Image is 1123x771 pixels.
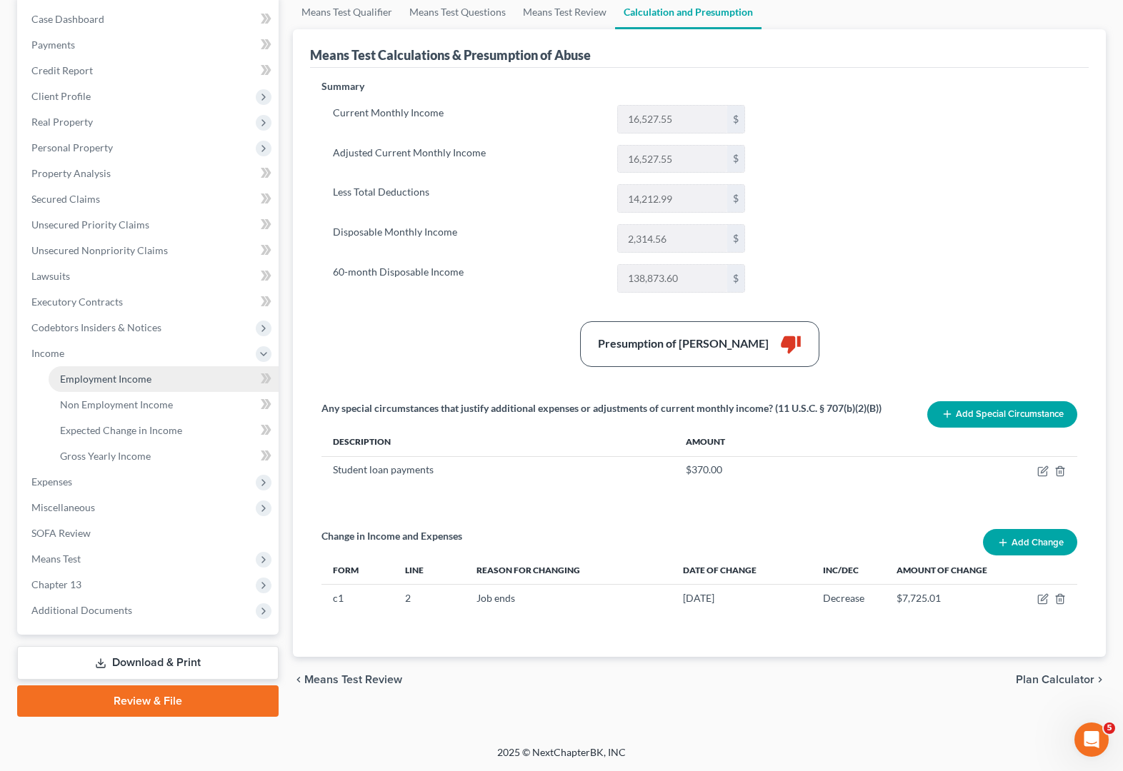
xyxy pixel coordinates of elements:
a: Unsecured Priority Claims [20,212,279,238]
span: Credit Report [31,64,93,76]
label: Adjusted Current Monthly Income [326,145,610,173]
label: Less Total Deductions [326,184,610,213]
i: thumb_down [780,333,802,355]
input: 0.00 [618,225,727,252]
span: Chapter 13 [31,578,81,590]
div: Presumption of [PERSON_NAME] [598,336,769,352]
a: Lawsuits [20,263,279,289]
input: 0.00 [618,265,727,292]
span: Real Property [31,116,93,128]
span: Additional Documents [31,604,132,616]
span: Secured Claims [31,193,100,205]
span: Expenses [31,475,72,488]
i: chevron_left [293,674,304,685]
a: Employment Income [49,366,279,392]
button: Add Change [983,529,1077,555]
div: $ [727,185,744,212]
input: 0.00 [618,146,727,173]
div: 2025 © NextChapterBK, INC [154,745,969,771]
div: $7,725.01 [897,591,1014,605]
th: Form [321,555,394,584]
div: 2 [405,591,454,605]
a: Payments [20,32,279,58]
a: Property Analysis [20,161,279,186]
a: Expected Change in Income [49,418,279,443]
a: Case Dashboard [20,6,279,32]
div: Means Test Calculations & Presumption of Abuse [310,46,591,64]
iframe: Intercom live chat [1074,722,1109,757]
span: Personal Property [31,141,113,153]
span: Expected Change in Income [60,424,182,436]
span: Decrease [823,592,864,604]
span: Executory Contracts [31,296,123,308]
div: Job ends [476,591,661,605]
span: Payments [31,39,75,51]
span: Case Dashboard [31,13,104,25]
th: Description [321,428,674,456]
span: Plan Calculator [1016,674,1094,685]
div: $ [727,225,744,252]
button: Plan Calculator chevron_right [1016,674,1106,685]
span: Income [31,347,64,359]
div: $ [727,106,744,133]
span: SOFA Review [31,527,91,539]
span: 5 [1104,722,1115,734]
a: SOFA Review [20,520,279,546]
a: Gross Yearly Income [49,443,279,469]
a: Download & Print [17,646,279,680]
div: $ [727,265,744,292]
div: Student loan payments [333,463,663,477]
label: 60-month Disposable Income [326,264,610,293]
a: Unsecured Nonpriority Claims [20,238,279,263]
th: Inc/Dec [812,555,886,584]
span: Means Test Review [304,674,402,685]
button: Add Special Circumstance [927,401,1077,428]
i: chevron_right [1094,674,1106,685]
span: Unsecured Nonpriority Claims [31,244,168,256]
span: Employment Income [60,373,151,385]
span: Lawsuits [31,270,70,282]
button: chevron_left Means Test Review [293,674,402,685]
a: Credit Report [20,58,279,84]
a: Secured Claims [20,186,279,212]
th: Amount of Change [885,555,1026,584]
label: Current Monthly Income [326,105,610,133]
span: Property Analysis [31,167,111,179]
span: Non Employment Income [60,398,173,410]
span: Means Test [31,553,81,565]
span: Codebtors Insiders & Notices [31,321,161,333]
th: Amount [674,428,1026,456]
a: Non Employment Income [49,392,279,418]
p: Summary [321,79,757,94]
span: Miscellaneous [31,501,95,513]
input: 0.00 [618,106,727,133]
a: Review & File [17,685,279,717]
th: Date of Change [672,555,811,584]
span: Client Profile [31,90,91,102]
div: c1 [333,591,382,605]
label: Disposable Monthly Income [326,224,610,253]
div: Any special circumstances that justify additional expenses or adjustments of current monthly inco... [321,401,882,415]
div: [DATE] [683,591,799,605]
th: Reason for Changing [465,555,672,584]
div: $370.00 [686,463,1014,477]
a: Executory Contracts [20,289,279,315]
th: Line [394,555,465,584]
span: Gross Yearly Income [60,450,151,462]
span: Unsecured Priority Claims [31,218,149,231]
div: $ [727,146,744,173]
input: 0.00 [618,185,727,212]
p: Change in Income and Expenses [321,529,462,543]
